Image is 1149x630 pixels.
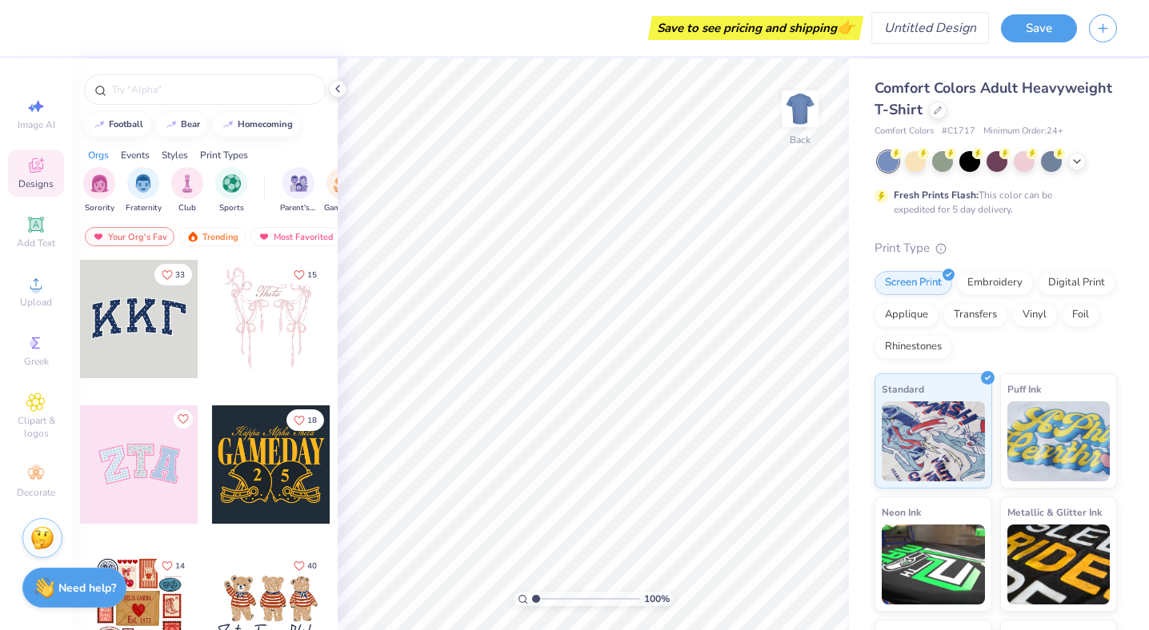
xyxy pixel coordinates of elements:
img: Fraternity Image [134,174,152,193]
span: Add Text [17,237,55,249]
span: 18 [307,417,317,425]
div: Your Org's Fav [85,227,174,246]
div: Vinyl [1012,303,1057,327]
span: 33 [175,271,185,279]
span: 14 [175,562,185,570]
div: Rhinestones [875,335,952,359]
img: Sports Image [222,174,241,193]
img: trend_line.gif [165,120,178,130]
div: filter for Sorority [83,167,115,214]
span: Comfort Colors [875,125,934,138]
span: Greek [24,355,49,368]
img: Puff Ink [1007,401,1111,481]
input: Try "Alpha" [110,82,315,98]
div: Back [790,133,811,147]
span: Decorate [17,486,55,499]
div: filter for Club [171,167,203,214]
span: Game Day [324,202,361,214]
span: Minimum Order: 24 + [983,125,1063,138]
span: Upload [20,296,52,309]
div: Save to see pricing and shipping [652,16,859,40]
strong: Fresh Prints Flash: [894,189,979,201]
button: Like [286,409,324,431]
div: Embroidery [957,271,1033,295]
span: # C1717 [942,125,975,138]
button: football [84,113,150,137]
div: Screen Print [875,271,952,295]
button: Like [286,264,324,285]
span: Designs [18,177,54,190]
button: filter button [324,167,361,214]
div: Transfers [943,303,1007,327]
div: Foil [1062,303,1099,327]
span: Neon Ink [882,504,921,520]
img: trend_line.gif [222,120,234,130]
button: Like [286,555,324,576]
div: homecoming [238,120,293,129]
button: filter button [280,167,317,214]
img: most_fav.gif [258,231,270,242]
img: Parent's Weekend Image [290,174,308,193]
img: Standard [882,401,985,481]
button: bear [156,113,207,137]
span: Club [178,202,196,214]
span: Sorority [85,202,114,214]
img: trend_line.gif [93,120,106,130]
span: Comfort Colors Adult Heavyweight T-Shirt [875,78,1112,119]
div: Print Types [200,148,248,162]
span: Image AI [18,118,55,131]
img: most_fav.gif [92,231,105,242]
button: homecoming [213,113,300,137]
div: Events [121,148,150,162]
strong: Need help? [58,580,116,596]
span: 40 [307,562,317,570]
span: Standard [882,381,924,397]
span: Parent's Weekend [280,202,317,214]
span: Puff Ink [1007,381,1041,397]
input: Untitled Design [871,12,989,44]
div: Print Type [875,239,1117,257]
img: Sorority Image [90,174,109,193]
img: trending.gif [186,231,199,242]
div: filter for Fraternity [126,167,162,214]
span: 15 [307,271,317,279]
div: Styles [162,148,188,162]
span: Sports [219,202,244,214]
button: filter button [83,167,115,214]
img: Club Image [178,174,196,193]
span: Fraternity [126,202,162,214]
div: filter for Sports [215,167,247,214]
button: filter button [171,167,203,214]
button: Like [174,409,193,429]
img: Neon Ink [882,524,985,604]
div: filter for Game Day [324,167,361,214]
div: filter for Parent's Weekend [280,167,317,214]
span: 👉 [837,18,855,37]
img: Back [784,93,816,125]
img: Game Day Image [334,174,352,193]
button: Like [154,264,192,285]
div: Applique [875,303,939,327]
img: Metallic & Glitter Ink [1007,524,1111,604]
button: Save [1001,14,1077,42]
button: filter button [126,167,162,214]
span: Metallic & Glitter Ink [1007,504,1102,520]
div: football [109,120,143,129]
div: bear [181,120,200,129]
button: Like [154,555,192,576]
button: filter button [215,167,247,214]
span: Clipart & logos [8,414,64,440]
div: Trending [179,227,246,246]
div: This color can be expedited for 5 day delivery. [894,188,1091,217]
div: Orgs [88,148,109,162]
div: Most Favorited [250,227,341,246]
div: Digital Print [1038,271,1115,295]
span: 100 % [644,592,670,606]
